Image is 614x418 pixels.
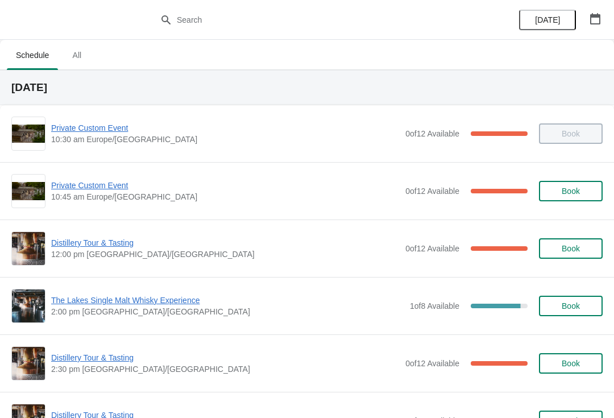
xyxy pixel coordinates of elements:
[51,352,400,363] span: Distillery Tour & Tasting
[539,296,603,316] button: Book
[535,15,560,24] span: [DATE]
[51,249,400,260] span: 12:00 pm [GEOGRAPHIC_DATA]/[GEOGRAPHIC_DATA]
[51,122,400,134] span: Private Custom Event
[562,244,580,253] span: Book
[51,180,400,191] span: Private Custom Event
[562,359,580,368] span: Book
[405,187,459,196] span: 0 of 12 Available
[176,10,460,30] input: Search
[539,181,603,201] button: Book
[7,45,58,65] span: Schedule
[12,182,45,201] img: Private Custom Event | | 10:45 am Europe/London
[410,301,459,311] span: 1 of 8 Available
[12,289,45,322] img: The Lakes Single Malt Whisky Experience | | 2:00 pm Europe/London
[51,363,400,375] span: 2:30 pm [GEOGRAPHIC_DATA]/[GEOGRAPHIC_DATA]
[405,359,459,368] span: 0 of 12 Available
[63,45,91,65] span: All
[12,347,45,380] img: Distillery Tour & Tasting | | 2:30 pm Europe/London
[539,353,603,374] button: Book
[519,10,576,30] button: [DATE]
[51,191,400,202] span: 10:45 am Europe/[GEOGRAPHIC_DATA]
[539,238,603,259] button: Book
[12,125,45,143] img: Private Custom Event | | 10:30 am Europe/London
[12,232,45,265] img: Distillery Tour & Tasting | | 12:00 pm Europe/London
[562,187,580,196] span: Book
[51,237,400,249] span: Distillery Tour & Tasting
[51,134,400,145] span: 10:30 am Europe/[GEOGRAPHIC_DATA]
[51,295,404,306] span: The Lakes Single Malt Whisky Experience
[562,301,580,311] span: Book
[51,306,404,317] span: 2:00 pm [GEOGRAPHIC_DATA]/[GEOGRAPHIC_DATA]
[11,82,603,93] h2: [DATE]
[405,244,459,253] span: 0 of 12 Available
[405,129,459,138] span: 0 of 12 Available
